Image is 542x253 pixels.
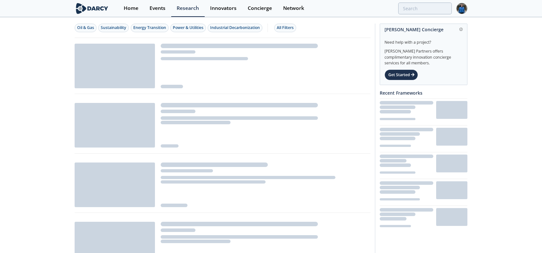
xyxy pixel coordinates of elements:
[210,25,260,31] div: Industrial Decarbonization
[98,24,129,32] button: Sustainability
[456,3,467,14] img: Profile
[385,35,463,45] div: Need help with a project?
[283,6,304,11] div: Network
[380,87,467,98] div: Recent Frameworks
[101,25,126,31] div: Sustainability
[277,25,294,31] div: All Filters
[210,6,237,11] div: Innovators
[274,24,296,32] button: All Filters
[131,24,169,32] button: Energy Transition
[208,24,262,32] button: Industrial Decarbonization
[248,6,272,11] div: Concierge
[150,6,165,11] div: Events
[385,45,463,66] div: [PERSON_NAME] Partners offers complimentary innovation concierge services for all members.
[177,6,199,11] div: Research
[170,24,206,32] button: Power & Utilities
[398,3,452,14] input: Advanced Search
[124,6,138,11] div: Home
[459,28,463,31] img: information.svg
[173,25,203,31] div: Power & Utilities
[75,24,97,32] button: Oil & Gas
[133,25,166,31] div: Energy Transition
[75,3,109,14] img: logo-wide.svg
[77,25,94,31] div: Oil & Gas
[385,69,418,80] div: Get Started
[385,24,463,35] div: [PERSON_NAME] Concierge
